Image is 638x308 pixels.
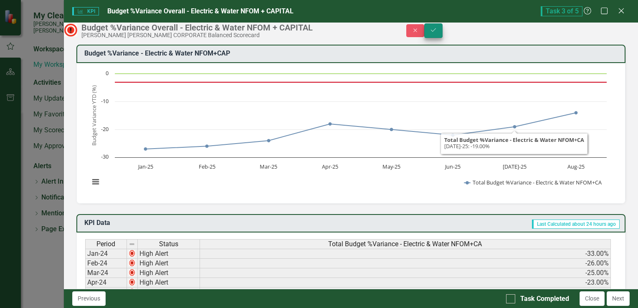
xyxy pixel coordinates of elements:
[159,240,178,248] span: Status
[607,291,630,306] button: Next
[96,240,115,248] span: Period
[101,153,109,160] text: -30
[138,288,200,297] td: High Alert
[90,176,101,188] button: View chart menu, Chart
[85,278,127,288] td: Apr-24
[444,163,461,170] text: Jun-25
[138,268,200,278] td: High Alert
[200,249,611,259] td: -33.00%
[101,97,109,105] text: -10
[2,38,9,44] img: mceclip0%20v23.png
[200,288,611,297] td: -20.00%
[390,128,393,131] path: May-25, -20. Total Budget %Variance​ - Electric & Water NFOM+CA.
[580,291,605,306] button: Close
[567,163,585,170] text: Aug-25
[532,220,620,229] span: Last Calculated about 24 hours ago
[129,241,135,247] img: 8DAGhfEEPCf229AAAAAElFTkSuQmCC
[72,7,99,15] span: KPI
[200,259,611,268] td: -26.00%
[90,85,97,146] text: Budget Variance YTD (%)
[328,122,332,126] path: Apr-25, -18. Total Budget %Variance​ - Electric & Water NFOM+CA.
[144,147,147,151] path: Jan-25, -27. Total Budget %Variance​ - Electric & Water NFOM+CA.
[451,134,454,137] path: Jun-25, -22. Total Budget %Variance​ - Electric & Water NFOM+CA.
[137,163,153,170] text: Jan-25
[165,3,214,10] strong: Electric System
[2,19,545,29] p: See departmental details below:
[156,53,200,61] strong: Water System
[129,250,135,257] img: 2Q==
[72,291,106,306] button: Previous
[502,163,526,170] text: [DATE]-25
[84,219,206,227] h3: KPI Data
[2,2,545,12] p: Through August, [PERSON_NAME] [PERSON_NAME] is under budget by approximately ($127M) YTD.
[85,288,127,297] td: May-24
[85,70,611,195] svg: Interactive chart
[106,69,109,77] text: 0
[328,240,482,248] span: Total Budget %Variance​ - Electric & Water NFOM+CA
[84,50,620,57] h3: Budget %Variance​ - Electric & Water NFOM+CAP
[101,125,109,133] text: -20
[129,269,135,276] img: 2Q==
[138,249,200,259] td: High Alert
[138,278,200,288] td: High Alert
[85,249,127,259] td: Jan-24
[541,6,582,16] span: Task 3 of 5
[260,163,277,170] text: Mar-25
[464,179,603,186] button: Show Total Budget %Variance​ - Electric & Water NFOM+CA
[574,111,577,114] path: Aug-25, -14. Total Budget %Variance​ - Electric & Water NFOM+CA.
[520,294,569,304] div: Task Completed
[85,268,127,278] td: Mar-24
[129,260,135,266] img: 2Q==
[267,139,270,142] path: Mar-25, -24. Total Budget %Variance​ - Electric & Water NFOM+CA.
[2,2,545,22] p: Improve monthly budgeted cashflows to avoid repeat issues in the 2026 Budget and maintain close o...
[138,259,200,268] td: High Alert
[200,268,611,278] td: -25.00%
[382,163,400,170] text: May-25
[2,69,545,79] p: See departmental details below:
[205,144,208,148] path: Feb-25, -26. Total Budget %Variance​ - Electric & Water NFOM+CA.
[81,23,390,32] div: Budget %Variance Overall - Electric & Water NFOM + CAPITAL
[107,7,294,15] span: Budget %Variance Overall - Electric & Water NFOM + CAPITAL
[85,259,127,268] td: Feb-24
[64,23,77,37] img: High Alert
[2,52,545,62] p: Through July, [PERSON_NAME] [PERSON_NAME] is under budget by approximately ($10.5M) YTD.
[2,88,9,94] img: mceclip1%20v13.png
[85,70,617,195] div: Chart. Highcharts interactive chart.
[513,125,516,129] path: Jul-25, -19. Total Budget %Variance​ - Electric & Water NFOM+CA.
[199,163,215,170] text: Feb-25
[322,163,338,170] text: Apr-25
[129,279,135,285] img: 2Q==
[81,32,390,38] div: [PERSON_NAME] [PERSON_NAME] CORPORATE Balanced Scorecard
[129,288,135,295] img: 2Q==
[200,278,611,288] td: -23.00%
